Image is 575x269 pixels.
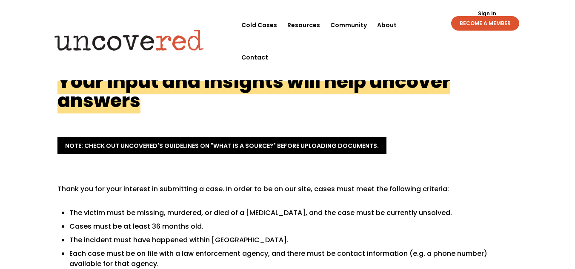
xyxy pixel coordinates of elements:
a: Resources [287,9,320,41]
a: Note: Check out Uncovered's guidelines on "What is a Source?" before uploading documents. [57,137,386,154]
li: Cases must be at least 36 months old. [69,221,511,232]
img: Uncovered logo [47,23,211,57]
a: Cold Cases [241,9,277,41]
a: Community [330,9,367,41]
a: About [377,9,397,41]
li: The victim must be missing, murdered, or died of a [MEDICAL_DATA], and the case must be currently... [69,208,511,218]
h1: Your input and insights will help uncover answers [57,68,450,113]
a: BECOME A MEMBER [451,16,519,31]
li: The incident must have happened within [GEOGRAPHIC_DATA]. [69,235,511,245]
p: Thank you for your interest in submitting a case. In order to be on our site, cases must meet the... [57,184,511,201]
a: Sign In [473,11,501,16]
li: Each case must be on file with a law enforcement agency, and there must be contact information (e... [69,249,511,269]
a: Contact [241,41,268,74]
